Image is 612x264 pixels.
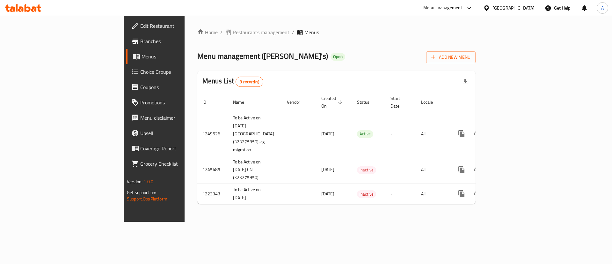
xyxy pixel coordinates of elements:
span: [DATE] [321,190,334,198]
button: Change Status [469,126,484,141]
div: Menu-management [423,4,463,12]
span: Menus [304,28,319,36]
button: Change Status [469,186,484,201]
span: Edit Restaurant [140,22,221,30]
div: Active [357,130,373,138]
a: Restaurants management [225,28,289,36]
span: Upsell [140,129,221,137]
a: Coverage Report [126,141,226,156]
span: 3 record(s) [236,79,263,85]
td: To be Active on [DATE] CN (323275950) [228,156,282,184]
span: Get support on: [127,188,156,197]
span: Add New Menu [431,53,470,61]
span: Coverage Report [140,145,221,152]
button: more [454,186,469,201]
span: Inactive [357,191,376,198]
span: Grocery Checklist [140,160,221,168]
td: - [385,156,416,184]
nav: breadcrumb [197,28,476,36]
a: Branches [126,34,226,49]
div: Export file [458,74,473,89]
li: / [292,28,294,36]
span: Vendor [287,98,309,106]
button: Add New Menu [426,51,476,63]
td: All [416,156,449,184]
a: Promotions [126,95,226,110]
span: 1.0.0 [143,177,153,186]
span: A [601,4,604,11]
div: Inactive [357,166,376,174]
span: Inactive [357,166,376,174]
span: Open [331,54,345,59]
table: enhanced table [197,93,520,204]
a: Upsell [126,125,226,141]
span: [DATE] [321,165,334,174]
span: Name [233,98,252,106]
span: Restaurants management [233,28,289,36]
button: Change Status [469,162,484,177]
td: All [416,112,449,156]
span: Created On [321,94,344,110]
a: Menus [126,49,226,64]
span: Menu management ( [PERSON_NAME]'s ) [197,49,328,63]
span: Active [357,130,373,138]
td: To be Active on [DATE] [228,184,282,204]
span: Choice Groups [140,68,221,76]
h2: Menus List [202,76,263,87]
span: ID [202,98,215,106]
span: Menus [142,53,221,60]
td: All [416,184,449,204]
td: - [385,184,416,204]
span: [DATE] [321,130,334,138]
span: Start Date [390,94,408,110]
span: Menu disclaimer [140,114,221,122]
a: Support.OpsPlatform [127,195,167,203]
span: Version: [127,177,142,186]
span: Locale [421,98,441,106]
div: [GEOGRAPHIC_DATA] [492,4,535,11]
a: Coupons [126,79,226,95]
span: Coupons [140,83,221,91]
span: Promotions [140,99,221,106]
button: more [454,162,469,177]
a: Menu disclaimer [126,110,226,125]
button: more [454,126,469,141]
div: Open [331,53,345,61]
a: Edit Restaurant [126,18,226,34]
div: Total records count [236,77,263,87]
a: Grocery Checklist [126,156,226,171]
span: Branches [140,37,221,45]
td: To be Active on [DATE] [GEOGRAPHIC_DATA] (323275950)-cg migration [228,112,282,156]
span: Status [357,98,378,106]
td: - [385,112,416,156]
a: Choice Groups [126,64,226,79]
th: Actions [449,93,520,112]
